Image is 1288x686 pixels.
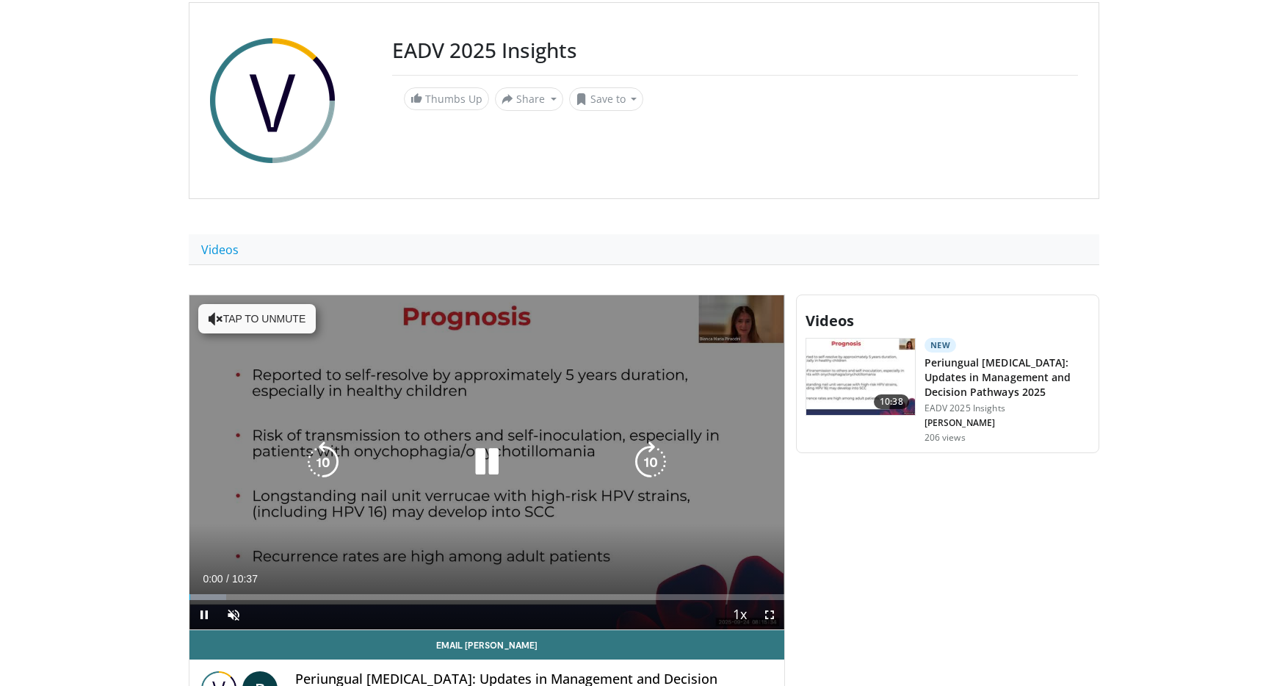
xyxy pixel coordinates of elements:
[806,311,854,331] span: Videos
[232,573,258,585] span: 10:37
[198,304,316,333] button: Tap to unmute
[925,417,1090,429] p: [PERSON_NAME]
[925,338,957,353] p: New
[925,402,1090,414] p: EADV 2025 Insights
[203,573,222,585] span: 0:00
[925,432,966,444] p: 206 views
[806,338,1090,444] a: 10:38 New Periungual [MEDICAL_DATA]: Updates in Management and Decision Pathways 2025 EADV 2025 I...
[925,355,1090,400] h3: Periungual [MEDICAL_DATA]: Updates in Management and Decision Pathways 2025
[569,87,644,111] button: Save to
[806,339,915,415] img: 68f2639c-056f-4978-a0f0-b34bead6e44a.150x105_q85_crop-smart_upscale.jpg
[219,600,248,629] button: Unmute
[226,573,229,585] span: /
[189,234,251,265] a: Videos
[495,87,563,111] button: Share
[189,295,784,630] video-js: Video Player
[726,600,755,629] button: Playback Rate
[189,630,784,660] a: Email [PERSON_NAME]
[755,600,784,629] button: Fullscreen
[874,394,909,409] span: 10:38
[189,594,784,600] div: Progress Bar
[189,600,219,629] button: Pause
[392,38,1078,63] h3: EADV 2025 Insights
[404,87,489,110] a: Thumbs Up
